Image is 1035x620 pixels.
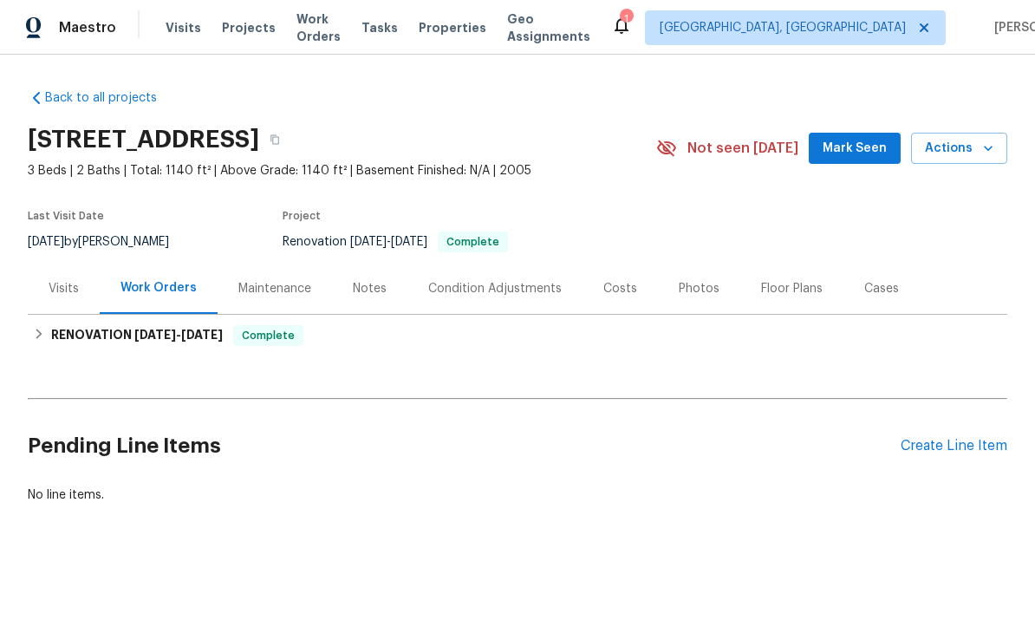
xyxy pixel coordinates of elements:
[925,138,993,160] span: Actions
[59,19,116,36] span: Maestro
[120,279,197,297] div: Work Orders
[809,133,901,165] button: Mark Seen
[660,19,906,36] span: [GEOGRAPHIC_DATA], [GEOGRAPHIC_DATA]
[51,325,223,346] h6: RENOVATION
[181,329,223,341] span: [DATE]
[28,232,190,252] div: by [PERSON_NAME]
[283,211,321,221] span: Project
[222,19,276,36] span: Projects
[28,89,194,107] a: Back to all projects
[911,133,1007,165] button: Actions
[901,438,1007,454] div: Create Line Item
[259,124,290,155] button: Copy Address
[361,22,398,34] span: Tasks
[419,19,486,36] span: Properties
[620,10,632,28] div: 1
[439,237,506,247] span: Complete
[134,329,223,341] span: -
[353,280,387,297] div: Notes
[134,329,176,341] span: [DATE]
[428,280,562,297] div: Condition Adjustments
[28,162,656,179] span: 3 Beds | 2 Baths | Total: 1140 ft² | Above Grade: 1140 ft² | Basement Finished: N/A | 2005
[864,280,899,297] div: Cases
[603,280,637,297] div: Costs
[28,315,1007,356] div: RENOVATION [DATE]-[DATE]Complete
[28,486,1007,504] div: No line items.
[350,236,387,248] span: [DATE]
[28,406,901,486] h2: Pending Line Items
[296,10,341,45] span: Work Orders
[687,140,798,157] span: Not seen [DATE]
[28,236,64,248] span: [DATE]
[823,138,887,160] span: Mark Seen
[350,236,427,248] span: -
[679,280,719,297] div: Photos
[166,19,201,36] span: Visits
[391,236,427,248] span: [DATE]
[235,327,302,344] span: Complete
[761,280,823,297] div: Floor Plans
[238,280,311,297] div: Maintenance
[28,131,259,148] h2: [STREET_ADDRESS]
[28,211,104,221] span: Last Visit Date
[507,10,590,45] span: Geo Assignments
[49,280,79,297] div: Visits
[283,236,508,248] span: Renovation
